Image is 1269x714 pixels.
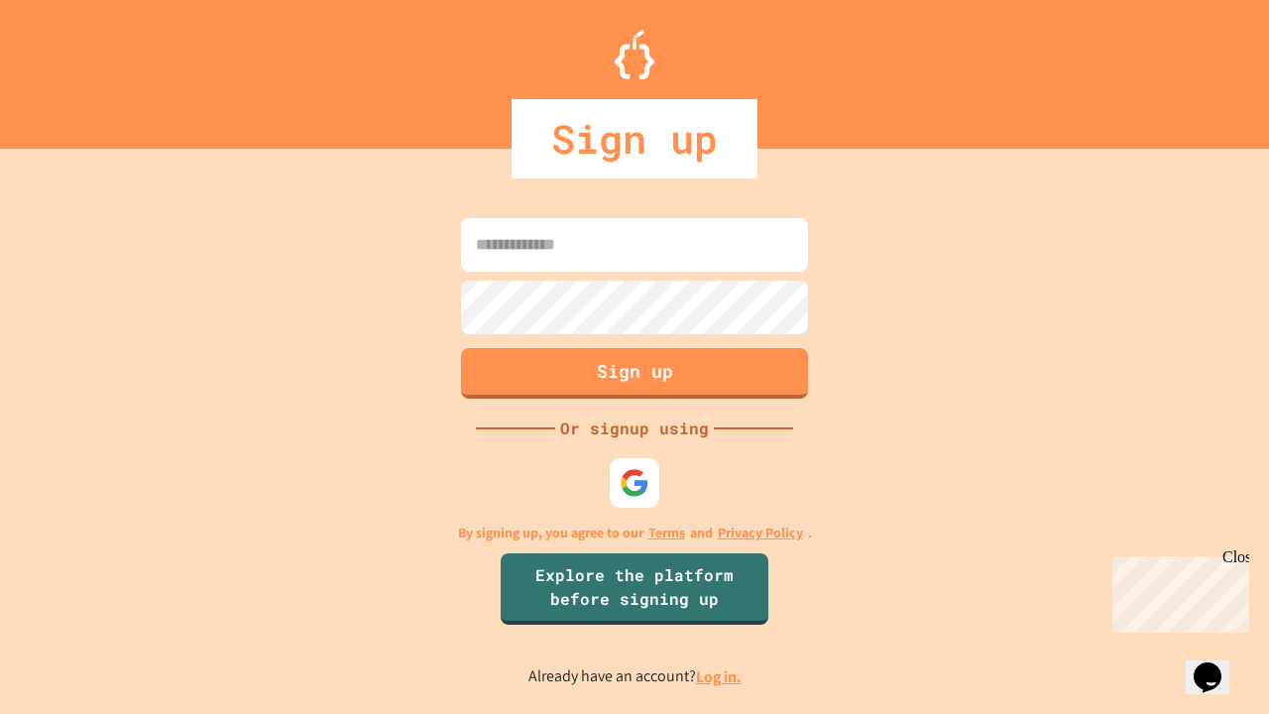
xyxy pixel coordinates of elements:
[620,468,649,498] img: google-icon.svg
[1104,548,1249,633] iframe: chat widget
[718,523,803,543] a: Privacy Policy
[696,666,742,687] a: Log in.
[555,416,714,440] div: Or signup using
[615,30,654,79] img: Logo.svg
[648,523,685,543] a: Terms
[458,523,812,543] p: By signing up, you agree to our and .
[501,553,768,625] a: Explore the platform before signing up
[1186,635,1249,694] iframe: chat widget
[8,8,137,126] div: Chat with us now!Close
[528,664,742,689] p: Already have an account?
[461,348,808,399] button: Sign up
[512,99,757,178] div: Sign up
